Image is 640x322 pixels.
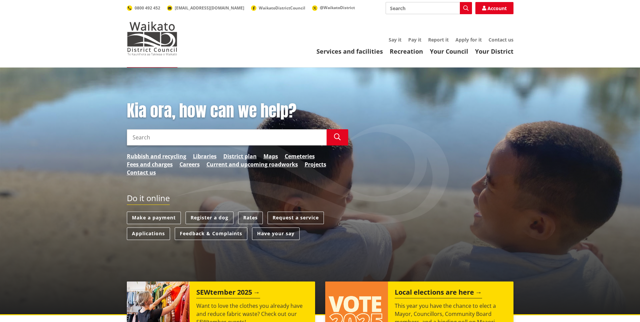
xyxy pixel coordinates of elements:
[179,160,200,168] a: Careers
[127,5,160,11] a: 0800 492 452
[127,101,348,121] h1: Kia ora, how can we help?
[127,193,170,205] h2: Do it online
[127,227,170,240] a: Applications
[389,36,401,43] a: Say it
[252,227,300,240] a: Have your say
[430,47,468,55] a: Your Council
[238,212,263,224] a: Rates
[127,152,186,160] a: Rubbish and recycling
[175,227,247,240] a: Feedback & Complaints
[312,5,355,10] a: @WaikatoDistrict
[127,22,177,55] img: Waikato District Council - Te Kaunihera aa Takiwaa o Waikato
[206,160,298,168] a: Current and upcoming roadworks
[127,212,181,224] a: Make a payment
[285,152,315,160] a: Cemeteries
[167,5,244,11] a: [EMAIL_ADDRESS][DOMAIN_NAME]
[316,47,383,55] a: Services and facilities
[135,5,160,11] span: 0800 492 452
[320,5,355,10] span: @WaikatoDistrict
[489,36,513,43] a: Contact us
[475,47,513,55] a: Your District
[263,152,278,160] a: Maps
[251,5,305,11] a: WaikatoDistrictCouncil
[196,288,260,298] h2: SEWtember 2025
[395,288,482,298] h2: Local elections are here
[305,160,326,168] a: Projects
[268,212,324,224] a: Request a service
[386,2,472,14] input: Search input
[455,36,482,43] a: Apply for it
[127,129,327,145] input: Search input
[127,168,156,177] a: Contact us
[223,152,257,160] a: District plan
[127,160,173,168] a: Fees and charges
[175,5,244,11] span: [EMAIL_ADDRESS][DOMAIN_NAME]
[390,47,423,55] a: Recreation
[428,36,449,43] a: Report it
[408,36,421,43] a: Pay it
[186,212,233,224] a: Register a dog
[475,2,513,14] a: Account
[259,5,305,11] span: WaikatoDistrictCouncil
[193,152,217,160] a: Libraries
